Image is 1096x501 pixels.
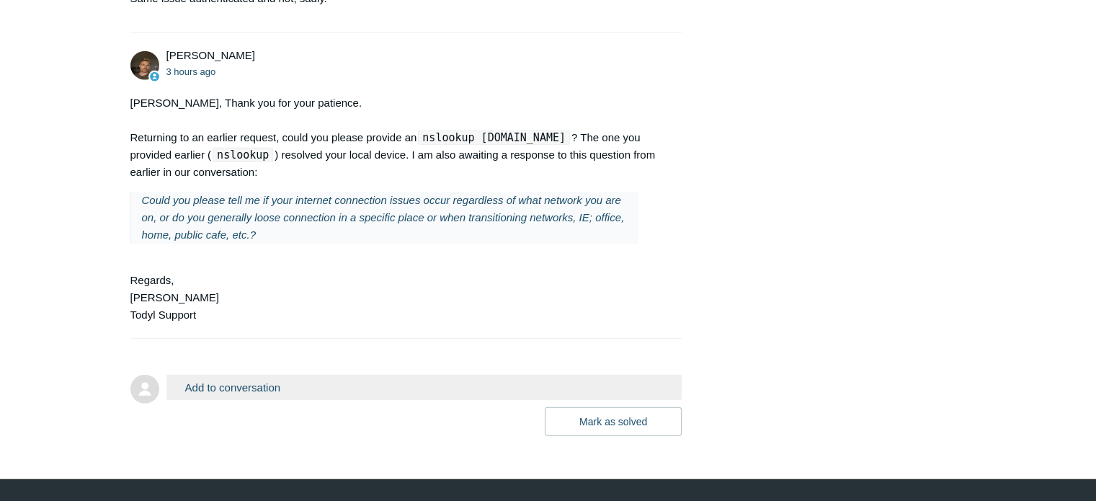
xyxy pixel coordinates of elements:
[142,192,628,244] p: Could you please tell me if your internet connection issues occur regardless of what network you ...
[166,49,255,61] span: Andy Paull
[213,148,273,162] code: nslookup
[166,375,682,400] button: Add to conversation
[545,407,682,436] button: Mark as solved
[418,130,570,145] code: nslookup [DOMAIN_NAME]
[130,94,668,324] div: [PERSON_NAME], Thank you for your patience. Returning to an earlier request, could you please pro...
[166,66,216,77] time: 08/22/2025, 08:06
